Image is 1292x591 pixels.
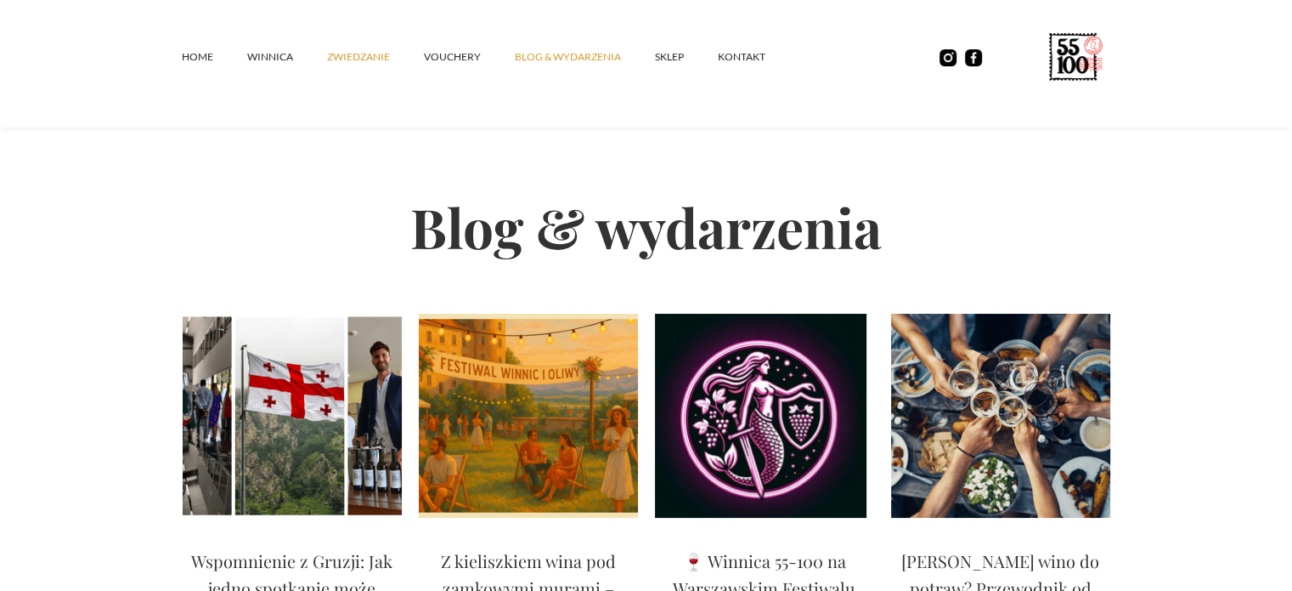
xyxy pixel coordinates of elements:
a: Home [182,31,247,82]
a: Blog & Wydarzenia [515,31,655,82]
a: kontakt [718,31,799,82]
a: SKLEP [655,31,718,82]
a: ZWIEDZANIE [327,31,424,82]
a: winnica [247,31,327,82]
a: vouchery [424,31,515,82]
h2: Blog & wydarzenia [183,139,1110,314]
